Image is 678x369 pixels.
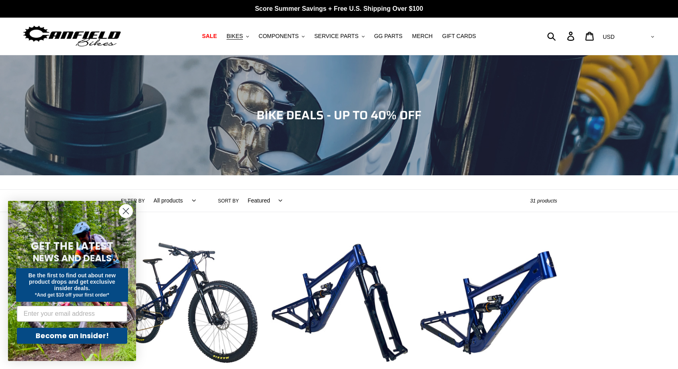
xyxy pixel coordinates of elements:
a: GIFT CARDS [438,31,480,42]
span: BIKES [227,33,243,40]
a: SALE [198,31,221,42]
span: GET THE LATEST [31,239,113,253]
button: BIKES [223,31,253,42]
span: BIKE DEALS - UP TO 40% OFF [257,106,421,124]
button: SERVICE PARTS [310,31,368,42]
span: 31 products [530,198,557,204]
span: SERVICE PARTS [314,33,358,40]
span: NEWS AND DEALS [33,252,112,265]
input: Search [552,27,572,45]
button: Become an Insider! [17,328,127,344]
img: Canfield Bikes [22,24,122,49]
button: Close dialog [119,204,133,218]
span: GG PARTS [374,33,403,40]
a: MERCH [408,31,437,42]
span: GIFT CARDS [442,33,476,40]
label: Sort by [218,197,239,205]
a: GG PARTS [370,31,407,42]
input: Enter your email address [17,306,127,322]
span: COMPONENTS [259,33,299,40]
span: Be the first to find out about new product drops and get exclusive insider deals. [28,272,116,291]
span: *And get $10 off your first order* [35,292,109,298]
span: SALE [202,33,217,40]
span: MERCH [412,33,433,40]
button: COMPONENTS [255,31,309,42]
